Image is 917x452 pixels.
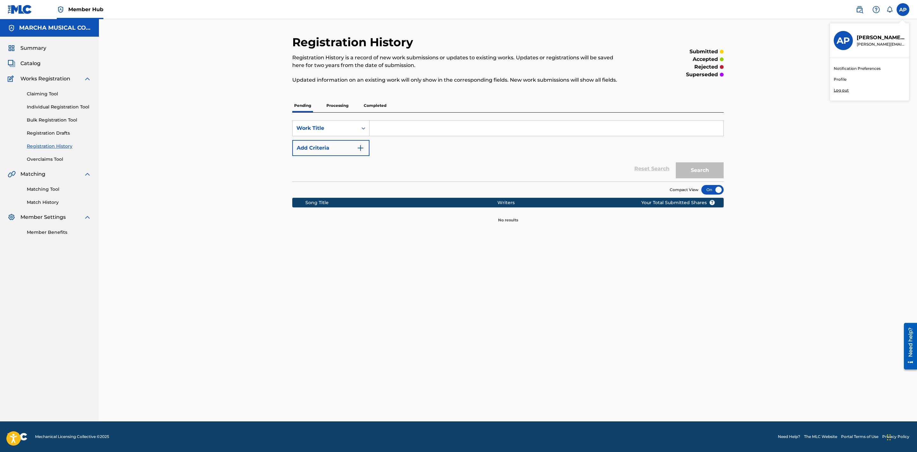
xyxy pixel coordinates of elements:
[693,56,718,63] p: accepted
[686,71,718,78] p: superseded
[84,75,91,83] img: expand
[870,3,883,16] div: Help
[27,156,91,163] a: Overclaims Tool
[68,6,103,13] span: Member Hub
[305,199,498,206] div: Song Title
[20,44,46,52] span: Summary
[27,130,91,137] a: Registration Drafts
[296,124,354,132] div: Work Title
[853,3,866,16] a: Public Search
[27,143,91,150] a: Registration History
[292,120,724,182] form: Search Form
[857,41,905,47] p: arizbel.pacheco@remexmusic.net
[804,434,837,440] a: The MLC Website
[84,213,91,221] img: expand
[362,99,388,112] p: Completed
[292,54,624,69] p: Registration History is a record of new work submissions or updates to existing works. Updates or...
[690,48,718,56] p: submitted
[8,60,41,67] a: CatalogCatalog
[27,186,91,193] a: Matching Tool
[27,229,91,236] a: Member Benefits
[8,24,15,32] img: Accounts
[498,210,518,223] p: No results
[292,99,313,112] p: Pending
[882,434,909,440] a: Privacy Policy
[899,6,907,14] span: AP
[20,170,45,178] span: Matching
[8,60,15,67] img: Catalog
[885,421,917,452] div: Widget de chat
[84,170,91,178] img: expand
[641,199,715,206] span: Your Total Submitted Shares
[292,140,369,156] button: Add Criteria
[834,66,881,71] a: Notification Preferences
[885,421,917,452] iframe: Chat Widget
[841,434,878,440] a: Portal Terms of Use
[670,187,698,193] span: Compact View
[27,199,91,206] a: Match History
[324,99,350,112] p: Processing
[856,6,863,13] img: search
[8,75,16,83] img: Works Registration
[497,199,661,206] div: Writers
[886,6,893,13] div: Notifications
[292,76,624,84] p: Updated information on an existing work will only show in the corresponding fields. New work subm...
[8,213,15,221] img: Member Settings
[897,3,909,16] div: User Menu
[20,60,41,67] span: Catalog
[19,24,91,32] h5: MARCHA MUSICAL CORP.
[8,44,15,52] img: Summary
[834,77,846,82] a: Profile
[27,104,91,110] a: Individual Registration Tool
[357,144,364,152] img: 9d2ae6d4665cec9f34b9.svg
[35,434,109,440] span: Mechanical Licensing Collective © 2025
[694,63,718,71] p: rejected
[27,91,91,97] a: Claiming Tool
[857,34,905,41] p: Arizbel Pacheco
[778,434,800,440] a: Need Help?
[8,433,27,441] img: logo
[20,75,70,83] span: Works Registration
[27,117,91,123] a: Bulk Registration Tool
[872,6,880,13] img: help
[292,35,416,49] h2: Registration History
[899,320,917,372] iframe: Resource Center
[834,87,849,93] p: Log out
[887,428,891,447] div: Arrastrar
[837,35,850,46] h3: AP
[57,6,64,13] img: Top Rightsholder
[8,5,32,14] img: MLC Logo
[8,170,16,178] img: Matching
[8,44,46,52] a: SummarySummary
[710,200,715,205] span: ?
[20,213,66,221] span: Member Settings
